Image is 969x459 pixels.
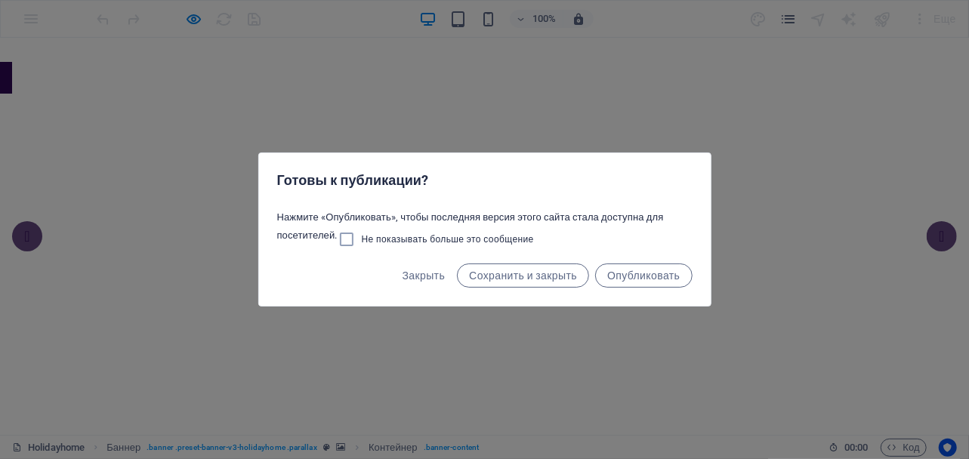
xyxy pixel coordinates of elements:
button: Закрыть [397,263,452,288]
span: Опубликовать [607,270,680,282]
span: Не показывать больше это сообщение [362,233,534,245]
button: Опубликовать [595,263,692,288]
button: Сохранить и закрыть [457,263,589,288]
span: Сохранить и закрыть [469,270,577,282]
div: Нажмите «Опубликовать», чтобы последняя версия этого сайта стала доступна для посетителей. [259,205,711,254]
h2: Готовы к публикации? [277,171,693,189]
span: Закрыть [403,270,446,282]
